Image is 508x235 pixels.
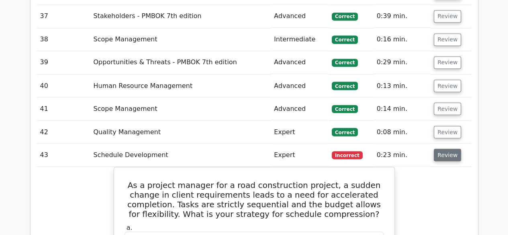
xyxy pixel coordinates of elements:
td: 0:16 min. [373,28,431,51]
span: Correct [332,35,358,43]
span: Correct [332,82,358,90]
button: Review [434,56,461,69]
td: Expert [271,121,328,143]
td: Stakeholders - PMBOK 7th edition [90,5,271,28]
td: 0:14 min. [373,97,431,120]
td: 38 [37,28,90,51]
span: a. [126,223,133,231]
td: Advanced [271,97,328,120]
td: 37 [37,5,90,28]
td: 43 [37,143,90,166]
span: Correct [332,12,358,20]
td: 41 [37,97,90,120]
h5: As a project manager for a road construction project, a sudden change in client requirements lead... [124,180,385,219]
td: 0:23 min. [373,143,431,166]
span: Correct [332,128,358,136]
td: Advanced [271,74,328,97]
button: Review [434,149,461,161]
span: Correct [332,59,358,67]
td: Human Resource Management [90,74,271,97]
button: Review [434,33,461,46]
button: Review [434,126,461,138]
td: 40 [37,74,90,97]
td: Scope Management [90,97,271,120]
button: Review [434,102,461,115]
span: Correct [332,105,358,113]
td: 39 [37,51,90,74]
td: Advanced [271,5,328,28]
td: Advanced [271,51,328,74]
td: Quality Management [90,121,271,143]
td: Intermediate [271,28,328,51]
td: Scope Management [90,28,271,51]
td: 0:08 min. [373,121,431,143]
button: Review [434,80,461,92]
td: Expert [271,143,328,166]
td: Schedule Development [90,143,271,166]
td: 0:29 min. [373,51,431,74]
button: Review [434,10,461,22]
span: Incorrect [332,151,363,159]
td: 0:39 min. [373,5,431,28]
td: 0:13 min. [373,74,431,97]
td: Opportunities & Threats - PMBOK 7th edition [90,51,271,74]
td: 42 [37,121,90,143]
